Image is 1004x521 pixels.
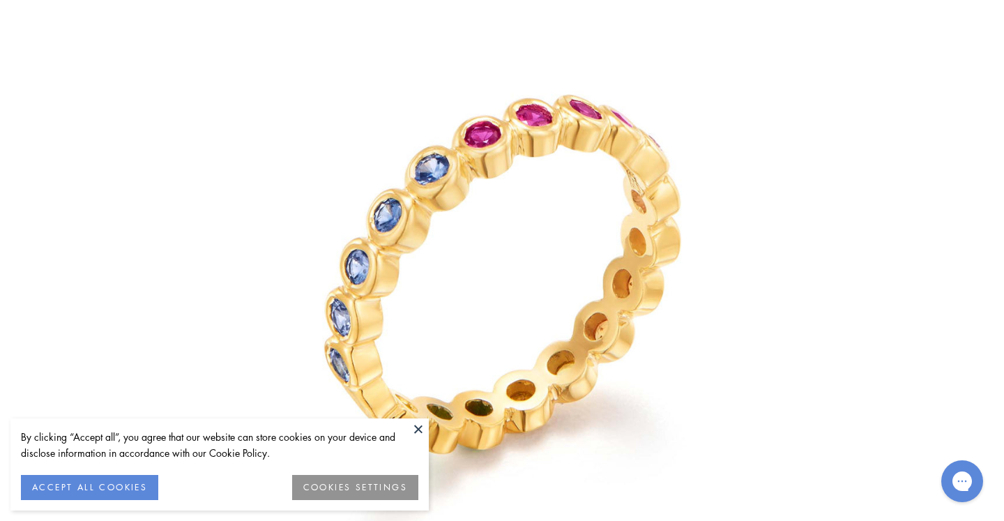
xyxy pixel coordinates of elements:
[292,475,418,500] button: COOKIES SETTINGS
[21,475,158,500] button: ACCEPT ALL COOKIES
[21,429,418,461] div: By clicking “Accept all”, you agree that our website can store cookies on your device and disclos...
[934,455,990,507] iframe: Gorgias live chat messenger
